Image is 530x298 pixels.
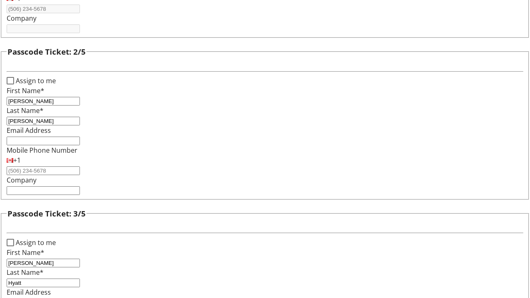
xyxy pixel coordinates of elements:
[7,288,51,297] label: Email Address
[7,248,44,257] label: First Name*
[7,268,43,277] label: Last Name*
[7,126,51,135] label: Email Address
[7,175,36,185] label: Company
[7,46,86,58] h3: Passcode Ticket: 2/5
[7,106,43,115] label: Last Name*
[7,5,80,13] input: (506) 234-5678
[7,146,77,155] label: Mobile Phone Number
[7,166,80,175] input: (506) 234-5678
[7,86,44,95] label: First Name*
[14,76,56,86] label: Assign to me
[14,238,56,248] label: Assign to me
[7,14,36,23] label: Company
[7,208,86,219] h3: Passcode Ticket: 3/5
